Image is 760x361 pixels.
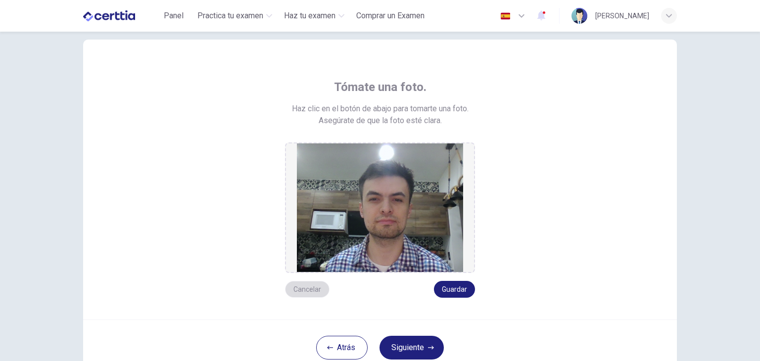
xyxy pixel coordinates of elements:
img: preview screemshot [297,143,463,272]
span: Comprar un Examen [356,10,425,22]
img: Profile picture [571,8,587,24]
button: Atrás [316,336,368,360]
span: Tómate una foto. [334,79,427,95]
span: Haz clic en el botón de abajo para tomarte una foto. [292,103,469,115]
button: Siguiente [380,336,444,360]
img: CERTTIA logo [83,6,135,26]
div: [PERSON_NAME] [595,10,649,22]
span: Panel [164,10,184,22]
button: Practica tu examen [193,7,276,25]
button: Comprar un Examen [352,7,428,25]
button: Cancelar [285,281,330,298]
button: Panel [158,7,190,25]
button: Haz tu examen [280,7,348,25]
span: Haz tu examen [284,10,335,22]
img: es [499,12,512,20]
span: Asegúrate de que la foto esté clara. [319,115,442,127]
button: Guardar [434,281,475,298]
span: Practica tu examen [197,10,263,22]
a: CERTTIA logo [83,6,158,26]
